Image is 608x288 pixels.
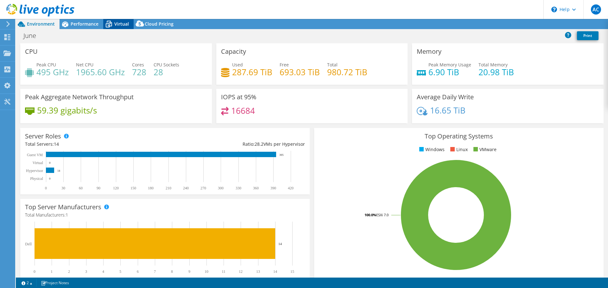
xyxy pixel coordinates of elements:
h4: 287.69 TiB [232,69,272,76]
h4: 980.72 TiB [327,69,367,76]
text: 1 [51,269,53,274]
span: Virtual [114,21,129,27]
span: Total Memory [478,62,508,68]
span: Total [327,62,338,68]
span: 14 [54,141,59,147]
text: 0 [49,177,51,180]
h4: 16684 [231,107,255,114]
text: 14 [278,242,282,246]
text: 60 [79,186,83,190]
text: 7 [154,269,156,274]
text: 2 [68,269,70,274]
h4: 495 GHz [36,69,69,76]
text: 0 [49,161,51,164]
span: Used [232,62,243,68]
span: 1 [66,212,68,218]
h3: IOPS at 95% [221,94,256,101]
span: Net CPU [76,62,93,68]
h3: Top Operating Systems [319,133,599,140]
svg: \n [551,7,557,12]
text: Virtual [33,161,43,165]
div: Total Servers: [25,141,165,148]
text: 13 [256,269,260,274]
h4: 28 [154,69,179,76]
span: 28.2 [255,141,263,147]
text: 390 [270,186,276,190]
a: Project Notes [36,279,73,287]
text: 3 [85,269,87,274]
text: Dell [25,242,32,246]
text: 6 [137,269,139,274]
h4: 20.98 TiB [478,69,514,76]
li: Linux [449,146,468,153]
text: 180 [148,186,154,190]
h3: Server Roles [25,133,61,140]
text: 11 [222,269,225,274]
text: Guest VM [27,153,43,157]
h4: 693.03 TiB [280,69,320,76]
text: 120 [113,186,119,190]
tspan: 100.0% [364,212,376,217]
text: 14 [57,169,60,172]
span: CPU Sockets [154,62,179,68]
text: 360 [253,186,259,190]
text: 10 [205,269,208,274]
text: 30 [61,186,65,190]
text: 240 [183,186,189,190]
h4: Total Manufacturers: [25,211,305,218]
h4: 1965.60 GHz [76,69,125,76]
text: 15 [290,269,294,274]
a: 2 [17,279,37,287]
h3: CPU [25,48,38,55]
text: 12 [239,269,243,274]
a: Print [577,31,598,40]
text: 420 [288,186,294,190]
span: Environment [27,21,55,27]
text: Hypervisor [26,169,43,173]
text: 395 [279,153,284,156]
text: 150 [130,186,136,190]
span: Cores [132,62,144,68]
h3: Top Server Manufacturers [25,204,101,211]
text: 300 [218,186,224,190]
text: 9 [188,269,190,274]
li: VMware [472,146,497,153]
text: 14 [273,269,277,274]
text: 0 [34,269,35,274]
text: 8 [171,269,173,274]
h3: Peak Aggregate Network Throughput [25,94,134,101]
text: 5 [119,269,121,274]
text: 0 [45,186,47,190]
h3: Capacity [221,48,246,55]
li: Windows [418,146,445,153]
h4: 6.90 TiB [428,69,471,76]
span: Cloud Pricing [145,21,174,27]
h3: Memory [417,48,441,55]
span: Free [280,62,289,68]
span: AC [591,4,601,15]
div: Ratio: VMs per Hypervisor [165,141,305,148]
h4: 16.65 TiB [430,107,465,114]
text: 270 [200,186,206,190]
h1: June [21,32,46,39]
text: Physical [30,176,43,181]
span: Peak Memory Usage [428,62,471,68]
text: 210 [166,186,171,190]
h4: 59.39 gigabits/s [37,107,97,114]
text: 90 [97,186,100,190]
h4: 728 [132,69,146,76]
tspan: ESXi 7.0 [376,212,389,217]
span: Peak CPU [36,62,56,68]
span: Performance [71,21,98,27]
text: 330 [236,186,241,190]
text: 4 [102,269,104,274]
h3: Average Daily Write [417,94,474,101]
